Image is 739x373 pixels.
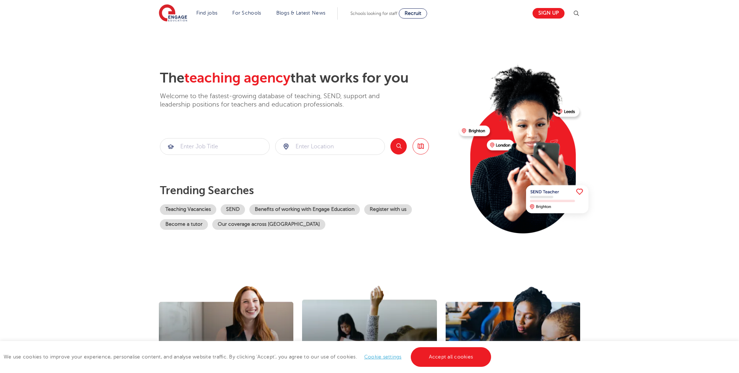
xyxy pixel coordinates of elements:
[160,219,208,230] a: Become a tutor
[160,138,270,155] div: Submit
[411,347,491,367] a: Accept all cookies
[399,8,427,19] a: Recruit
[160,204,216,215] a: Teaching Vacancies
[390,138,407,155] button: Search
[533,8,565,19] a: Sign up
[196,10,218,16] a: Find jobs
[159,4,187,23] img: Engage Education
[364,354,402,360] a: Cookie settings
[405,11,421,16] span: Recruit
[160,70,453,87] h2: The that works for you
[160,92,400,109] p: Welcome to the fastest-growing database of teaching, SEND, support and leadership positions for t...
[160,139,269,155] input: Submit
[276,10,326,16] a: Blogs & Latest News
[221,204,245,215] a: SEND
[350,11,397,16] span: Schools looking for staff
[184,70,290,86] span: teaching agency
[4,354,493,360] span: We use cookies to improve your experience, personalise content, and analyse website traffic. By c...
[212,219,325,230] a: Our coverage across [GEOGRAPHIC_DATA]
[364,204,412,215] a: Register with us
[160,184,453,197] p: Trending searches
[276,139,385,155] input: Submit
[249,204,360,215] a: Benefits of working with Engage Education
[232,10,261,16] a: For Schools
[275,138,385,155] div: Submit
